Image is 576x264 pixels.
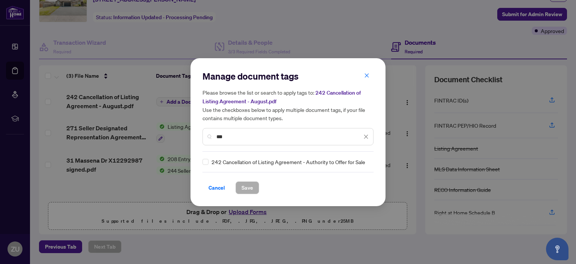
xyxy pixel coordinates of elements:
[202,88,373,122] h5: Please browse the list or search to apply tags to: Use the checkboxes below to apply multiple doc...
[363,134,369,139] span: close
[202,181,231,194] button: Cancel
[235,181,259,194] button: Save
[202,70,373,82] h2: Manage document tags
[202,89,361,105] span: 242 Cancellation of Listing Agreement - August.pdf
[364,73,369,78] span: close
[208,182,225,194] span: Cancel
[546,238,568,260] button: Open asap
[211,158,365,166] span: 242 Cancellation of Listing Agreement - Authority to Offer for Sale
